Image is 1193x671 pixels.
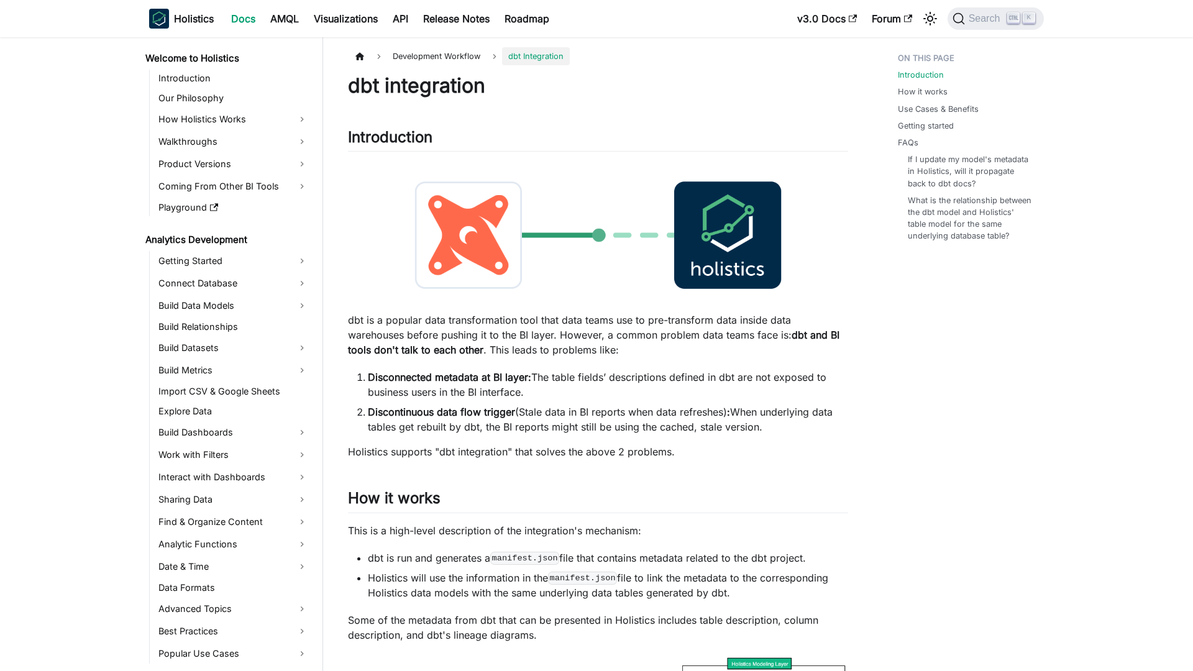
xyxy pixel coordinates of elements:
a: Docs [224,9,263,29]
a: Introduction [898,69,944,81]
span: Development Workflow [386,47,487,65]
a: Analytic Functions [155,534,312,554]
a: If I update my model's metadata in Holistics, will it propagate back to dbt docs? [908,153,1031,189]
a: Welcome to Holistics [142,50,312,67]
a: Getting Started [155,251,312,271]
a: Popular Use Cases [155,644,312,664]
a: Data Formats [155,579,312,596]
a: Date & Time [155,557,312,577]
a: Build Datasets [155,338,312,358]
a: Build Dashboards [155,422,312,442]
a: Work with Filters [155,445,312,465]
a: Import CSV & Google Sheets [155,383,312,400]
a: Our Philosophy [155,89,312,107]
a: Use Cases & Benefits [898,103,979,115]
strong: Discontinuous data flow trigger [368,406,515,418]
a: Walkthroughs [155,132,312,152]
a: Release Notes [416,9,497,29]
strong: : [727,406,730,418]
a: Forum [864,9,920,29]
a: Build Relationships [155,318,312,335]
h1: dbt integration [348,73,848,98]
img: dbt-to-holistics [348,162,848,309]
a: Sharing Data [155,490,312,509]
h2: Introduction [348,128,848,152]
b: Holistics [174,11,214,26]
a: Roadmap [497,9,557,29]
a: HolisticsHolistics [149,9,214,29]
button: Search (Ctrl+K) [948,7,1044,30]
a: v3.0 Docs [790,9,864,29]
nav: Docs sidebar [137,37,323,671]
span: dbt Integration [502,47,570,65]
a: Product Versions [155,154,312,174]
strong: Disconnected metadata at BI layer: [368,371,531,383]
a: Explore Data [155,403,312,420]
li: (Stale data in BI reports when data refreshes) When underlying data tables get rebuilt by dbt, th... [368,404,848,434]
p: Holistics supports "dbt integration" that solves the above 2 problems. [348,444,848,459]
a: What is the relationship between the dbt model and Holistics' table model for the same underlying... [908,194,1031,242]
p: Some of the metadata from dbt that can be presented in Holistics includes table description, colu... [348,613,848,642]
h2: How it works [348,489,848,513]
button: Switch between dark and light mode (currently light mode) [920,9,940,29]
a: Getting started [898,120,954,132]
p: dbt is a popular data transformation tool that data teams use to pre-transform data inside data w... [348,313,848,357]
a: Analytics Development [142,231,312,249]
li: dbt is run and generates a file that contains metadata related to the dbt project. [368,550,848,565]
a: Find & Organize Content [155,512,312,532]
code: manifest.json [548,572,617,584]
li: The table fields’ descriptions defined in dbt are not exposed to business users in the BI interface. [368,370,848,399]
a: How it works [898,86,948,98]
p: This is a high-level description of the integration's mechanism: [348,523,848,538]
a: API [385,9,416,29]
span: Search [965,13,1008,24]
a: Introduction [155,70,312,87]
a: FAQs [898,137,918,148]
a: Playground [155,199,312,216]
a: AMQL [263,9,306,29]
a: Interact with Dashboards [155,467,312,487]
li: Holistics will use the information in the file to link the metadata to the corresponding Holistic... [368,570,848,600]
a: Build Data Models [155,296,312,316]
a: Best Practices [155,621,312,641]
a: Connect Database [155,273,312,293]
code: manifest.json [490,552,559,564]
a: Coming From Other BI Tools [155,176,312,196]
img: Holistics [149,9,169,29]
a: Build Metrics [155,360,312,380]
a: Home page [348,47,372,65]
kbd: K [1023,12,1035,24]
nav: Breadcrumbs [348,47,848,65]
a: Advanced Topics [155,599,312,619]
a: Visualizations [306,9,385,29]
a: How Holistics Works [155,109,312,129]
